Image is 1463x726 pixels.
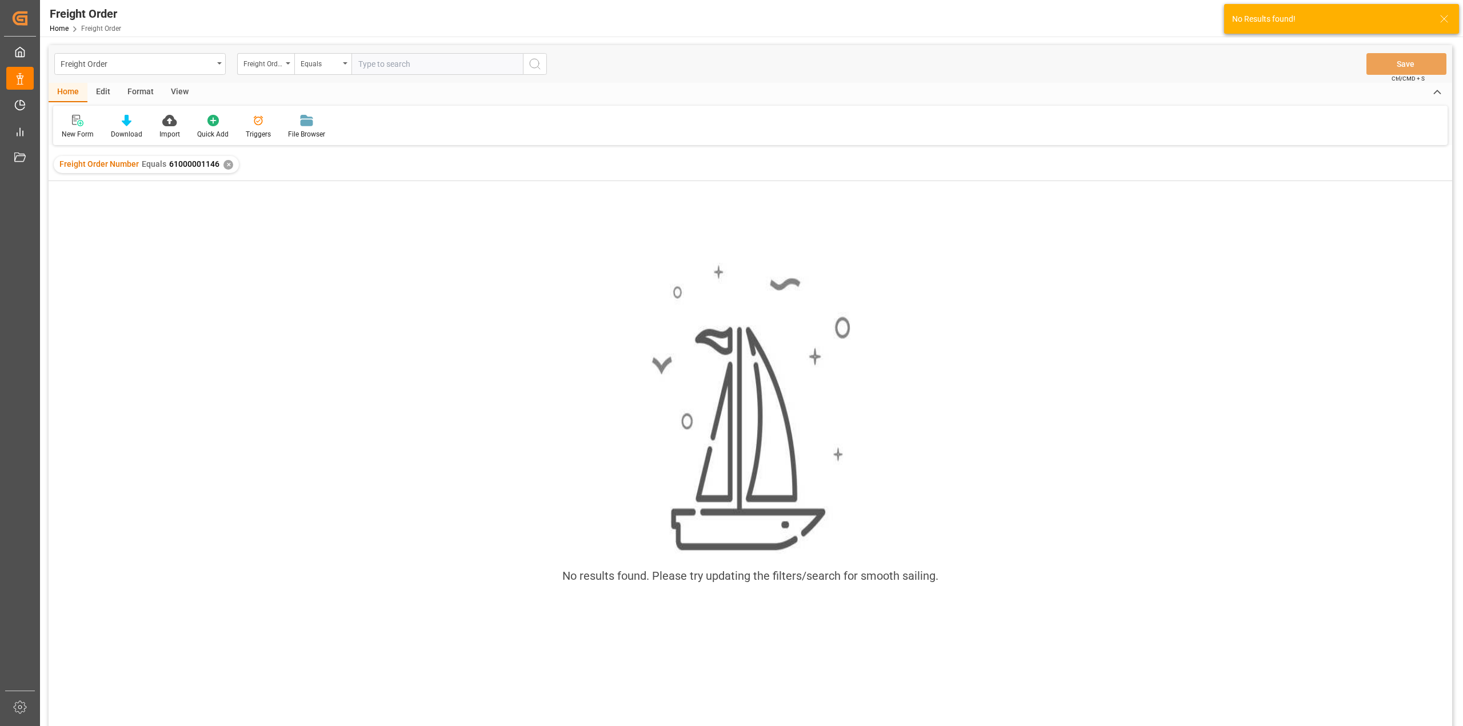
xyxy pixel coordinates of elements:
[111,129,142,139] div: Download
[142,159,166,169] span: Equals
[159,129,180,139] div: Import
[87,83,119,102] div: Edit
[49,83,87,102] div: Home
[650,263,850,553] img: smooth_sailing.jpeg
[162,83,197,102] div: View
[301,56,339,69] div: Equals
[119,83,162,102] div: Format
[1232,13,1429,25] div: No Results found!
[562,567,938,584] div: No results found. Please try updating the filters/search for smooth sailing.
[351,53,523,75] input: Type to search
[61,56,213,70] div: Freight Order
[54,53,226,75] button: open menu
[243,56,282,69] div: Freight Order Number
[223,160,233,170] div: ✕
[523,53,547,75] button: search button
[237,53,294,75] button: open menu
[288,129,325,139] div: File Browser
[50,25,69,33] a: Home
[1366,53,1446,75] button: Save
[62,129,94,139] div: New Form
[246,129,271,139] div: Triggers
[1392,74,1425,83] span: Ctrl/CMD + S
[294,53,351,75] button: open menu
[50,5,121,22] div: Freight Order
[169,159,219,169] span: 61000001146
[197,129,229,139] div: Quick Add
[59,159,139,169] span: Freight Order Number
